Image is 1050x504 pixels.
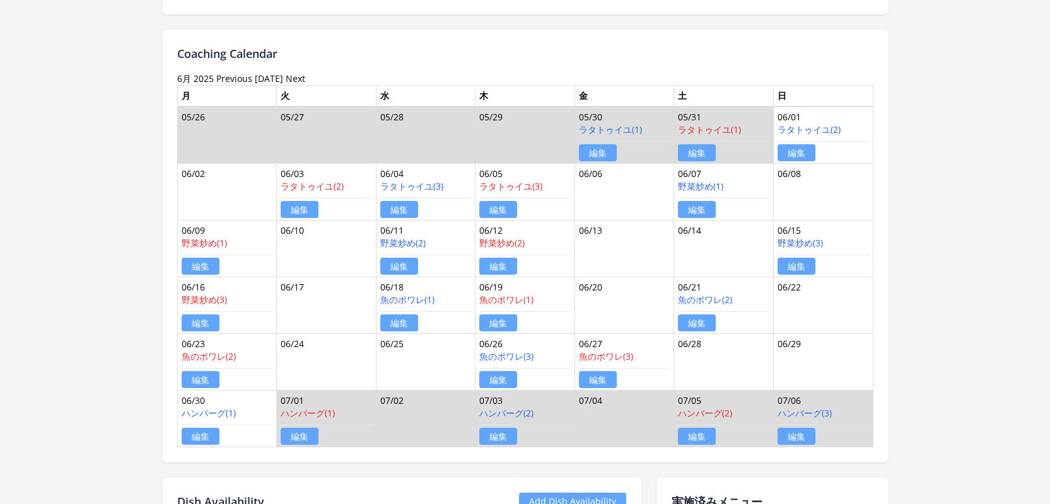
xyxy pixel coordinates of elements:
td: 05/26 [177,106,277,164]
td: 06/15 [773,220,873,277]
a: 魚のポワレ(1) [479,294,534,306]
td: 06/27 [575,333,674,390]
td: 06/26 [475,333,575,390]
a: ハンバーグ(3) [778,407,832,419]
a: 魚のポワレ(1) [380,294,435,306]
th: 木 [475,85,575,106]
a: ハンバーグ(1) [281,407,335,419]
th: 日 [773,85,873,106]
td: 06/21 [674,277,774,333]
a: 編集 [182,371,219,388]
td: 06/08 [773,163,873,220]
th: 火 [277,85,376,106]
a: [DATE] [255,72,283,84]
a: 野菜炒め(2) [479,237,525,249]
a: ラタトゥイユ(2) [778,123,841,135]
a: 編集 [479,371,517,388]
td: 06/11 [376,220,475,277]
td: 06/12 [475,220,575,277]
td: 06/16 [177,277,277,333]
a: 編集 [579,144,617,161]
td: 06/09 [177,220,277,277]
td: 06/10 [277,220,376,277]
td: 06/04 [376,163,475,220]
a: ラタトゥイユ(2) [281,180,344,192]
a: 野菜炒め(1) [182,237,227,249]
h2: Coaching Calendar [177,45,873,62]
a: 編集 [281,201,318,218]
a: 編集 [778,258,815,275]
td: 06/22 [773,277,873,333]
a: 編集 [579,371,617,388]
td: 06/23 [177,333,277,390]
td: 06/02 [177,163,277,220]
a: 編集 [678,428,716,445]
a: 編集 [778,144,815,161]
td: 07/02 [376,390,475,447]
td: 06/25 [376,333,475,390]
td: 05/28 [376,106,475,164]
td: 06/05 [475,163,575,220]
td: 06/03 [277,163,376,220]
a: 野菜炒め(3) [778,237,823,249]
a: 編集 [380,201,418,218]
a: 編集 [479,314,517,331]
th: 月 [177,85,277,106]
td: 06/14 [674,220,774,277]
a: 編集 [778,428,815,445]
a: 編集 [380,258,418,275]
td: 06/18 [376,277,475,333]
td: 06/19 [475,277,575,333]
a: 編集 [678,144,716,161]
td: 06/29 [773,333,873,390]
a: ハンバーグ(1) [182,407,236,419]
td: 06/17 [277,277,376,333]
a: 編集 [182,314,219,331]
td: 06/13 [575,220,674,277]
a: ラタトゥイユ(3) [380,180,443,192]
a: 魚のポワレ(2) [182,350,236,362]
td: 06/24 [277,333,376,390]
a: 編集 [182,428,219,445]
td: 05/29 [475,106,575,164]
a: Previous [216,72,252,84]
a: ラタトゥイユ(1) [678,123,741,135]
a: 魚のポワレ(3) [479,350,534,362]
a: 野菜炒め(1) [678,180,723,192]
a: 編集 [281,428,318,445]
td: 07/04 [575,390,674,447]
td: 06/28 [674,333,774,390]
a: 編集 [479,201,517,218]
a: 編集 [182,258,219,275]
td: 07/03 [475,390,575,447]
th: 水 [376,85,475,106]
time: 6月 2025 [177,72,214,84]
a: ラタトゥイユ(1) [579,123,642,135]
a: ハンバーグ(2) [678,407,732,419]
td: 05/31 [674,106,774,164]
td: 07/05 [674,390,774,447]
a: ハンバーグ(2) [479,407,534,419]
th: 土 [674,85,774,106]
td: 06/30 [177,390,277,447]
td: 06/07 [674,163,774,220]
td: 06/20 [575,277,674,333]
a: 編集 [479,428,517,445]
td: 05/30 [575,106,674,164]
th: 金 [575,85,674,106]
a: 魚のポワレ(3) [579,350,633,362]
a: 編集 [380,314,418,331]
a: ラタトゥイユ(3) [479,180,542,192]
td: 05/27 [277,106,376,164]
td: 07/01 [277,390,376,447]
a: 魚のポワレ(2) [678,294,732,306]
a: 野菜炒め(2) [380,237,426,249]
a: 編集 [678,201,716,218]
a: 野菜炒め(3) [182,294,227,306]
td: 07/06 [773,390,873,447]
a: 編集 [479,258,517,275]
td: 06/01 [773,106,873,164]
td: 06/06 [575,163,674,220]
a: Next [286,72,305,84]
a: 編集 [678,314,716,331]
